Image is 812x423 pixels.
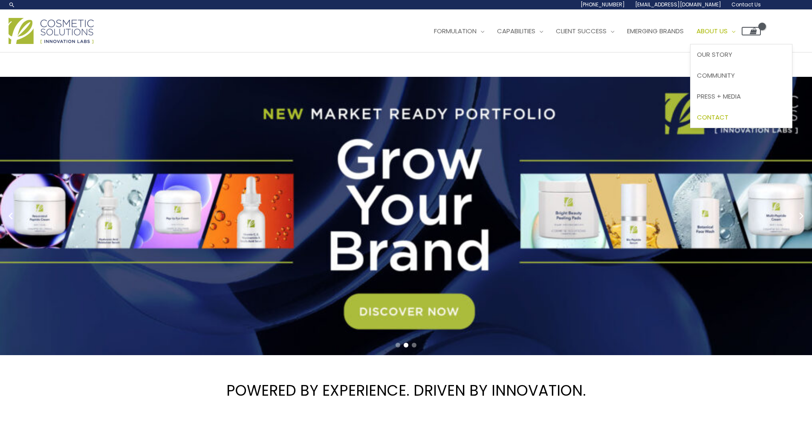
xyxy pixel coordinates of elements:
[556,26,607,35] span: Client Success
[691,86,792,107] a: Press + Media
[691,65,792,86] a: Community
[690,18,742,44] a: About Us
[731,1,761,8] span: Contact Us
[491,18,549,44] a: Capabilities
[795,210,808,222] button: Next slide
[428,18,491,44] a: Formulation
[627,26,684,35] span: Emerging Brands
[691,107,792,128] a: Contact
[421,18,761,44] nav: Site Navigation
[581,1,625,8] span: [PHONE_NUMBER]
[9,1,15,8] a: Search icon link
[635,1,721,8] span: [EMAIL_ADDRESS][DOMAIN_NAME]
[434,26,477,35] span: Formulation
[697,71,735,80] span: Community
[9,18,94,44] img: Cosmetic Solutions Logo
[697,92,741,101] span: Press + Media
[697,113,728,122] span: Contact
[404,343,408,347] span: Go to slide 2
[4,210,17,222] button: Previous slide
[412,343,416,347] span: Go to slide 3
[549,18,621,44] a: Client Success
[497,26,535,35] span: Capabilities
[396,343,400,347] span: Go to slide 1
[621,18,690,44] a: Emerging Brands
[696,26,728,35] span: About Us
[697,50,732,59] span: Our Story
[691,44,792,65] a: Our Story
[742,27,761,35] a: View Shopping Cart, empty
